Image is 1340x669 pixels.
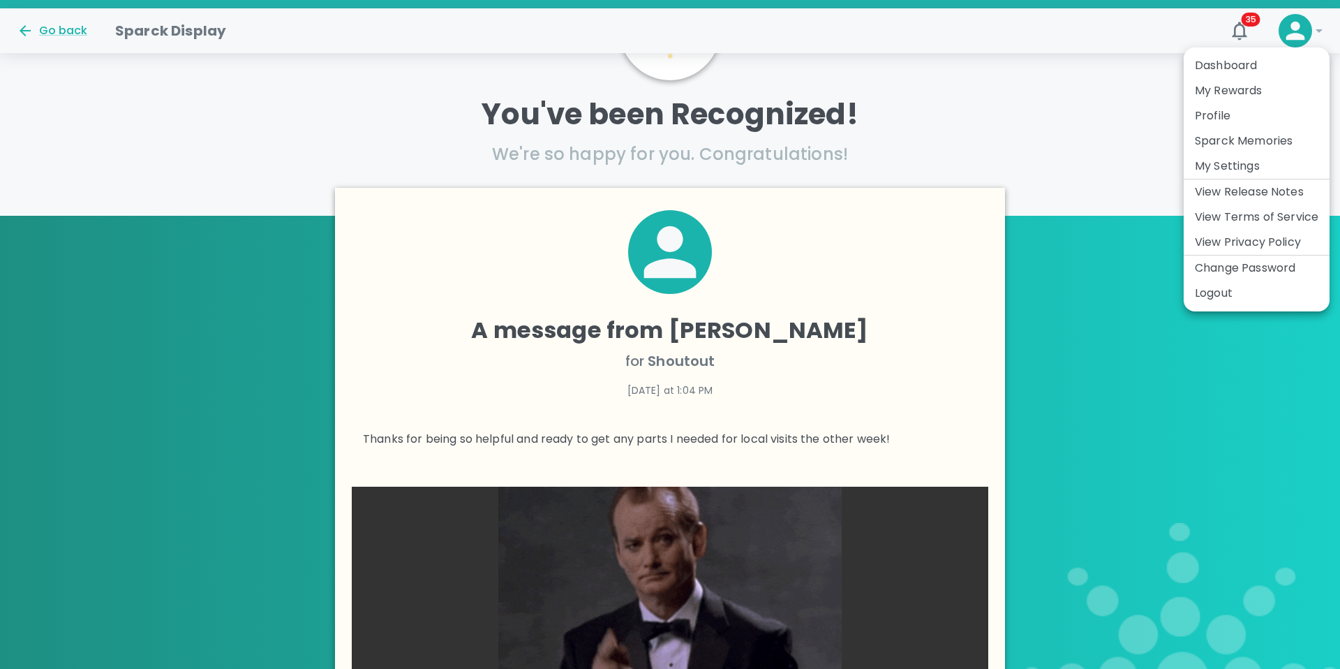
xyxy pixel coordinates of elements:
li: My Settings [1184,154,1330,179]
li: My Rewards [1184,78,1330,103]
li: Change Password [1184,256,1330,281]
a: View Privacy Policy [1195,234,1301,251]
li: Logout [1184,281,1330,306]
li: Profile [1184,103,1330,128]
a: View Release Notes [1195,184,1304,200]
a: View Terms of Service [1195,209,1318,226]
li: Dashboard [1184,53,1330,78]
li: Sparck Memories [1184,128,1330,154]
